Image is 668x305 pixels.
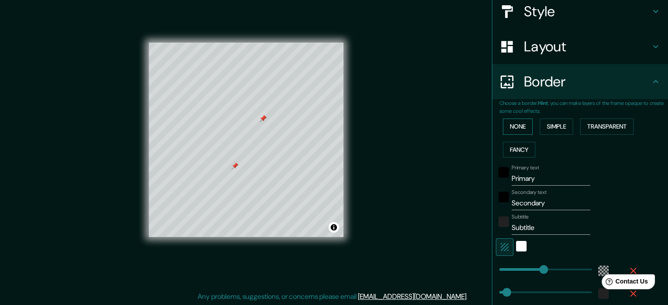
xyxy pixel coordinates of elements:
[524,73,650,90] h4: Border
[492,64,668,99] div: Border
[329,222,339,233] button: Toggle attribution
[503,142,535,158] button: Fancy
[503,118,533,135] button: None
[540,118,573,135] button: Simple
[516,241,527,251] button: white
[590,271,658,295] iframe: Help widget launcher
[512,213,529,221] label: Subtitle
[498,167,509,178] button: black
[492,29,668,64] div: Layout
[198,291,468,302] p: Any problems, suggestions, or concerns please email .
[524,3,650,20] h4: Style
[538,100,548,107] b: Hint
[498,192,509,202] button: black
[512,189,547,196] label: Secondary text
[524,38,650,55] h4: Layout
[580,118,634,135] button: Transparent
[469,291,471,302] div: .
[499,99,668,115] p: Choose a border. : you can make layers of the frame opaque to create some cool effects.
[498,216,509,227] button: color-222222
[598,266,609,276] button: color-55555544
[358,292,466,301] a: [EMAIL_ADDRESS][DOMAIN_NAME]
[468,291,469,302] div: .
[512,164,539,172] label: Primary text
